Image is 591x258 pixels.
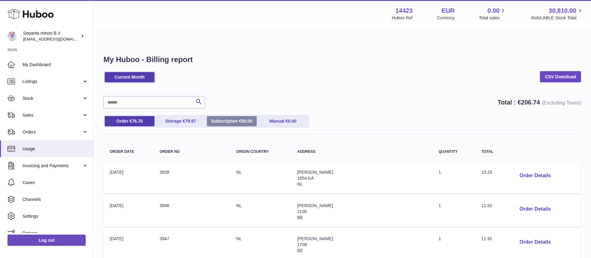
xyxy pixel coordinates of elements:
[132,119,143,124] span: 76.76
[297,236,333,241] span: [PERSON_NAME]
[475,144,508,160] th: Total
[481,203,492,208] span: 11.92
[7,235,86,246] a: Log out
[395,7,413,15] strong: 14423
[540,71,581,82] a: CSV Download
[297,176,314,181] span: 1654 KA
[105,116,155,126] a: Order €76.76
[297,170,333,175] span: [PERSON_NAME]
[22,95,82,101] span: Stock
[297,215,303,220] span: BE
[22,213,88,219] span: Settings
[531,7,584,21] a: 30,810.00 AVAILABLE Stock Total
[241,119,252,124] span: 50.00
[432,144,475,160] th: Quantity
[22,197,88,202] span: Channels
[521,99,540,106] span: 206.74
[297,209,307,214] span: 2100
[297,242,307,247] span: 1700
[22,163,82,169] span: Invoicing and Payments
[479,7,507,21] a: 0.00 Total sales
[531,15,584,21] span: AVAILABLE Stock Total
[479,15,507,21] span: Total sales
[498,99,581,106] strong: Total : €
[22,146,88,152] span: Usage
[549,7,576,15] span: 30,810.00
[153,144,230,160] th: Order no
[258,116,308,126] a: Manual €0.00
[230,163,291,193] td: NL
[297,203,333,208] span: [PERSON_NAME]
[103,197,153,227] td: [DATE]
[291,144,432,160] th: Address
[22,62,88,68] span: My Dashboard
[207,116,257,126] a: Subscription €50.00
[22,79,82,85] span: Listings
[515,203,556,216] button: Order Details
[230,197,291,227] td: NL
[156,116,206,126] a: Storage €79.97
[103,144,153,160] th: Order Date
[105,72,155,82] a: Current Month
[23,30,79,42] div: Sepanta minoo B.V
[481,170,492,175] span: 10.25
[288,119,296,124] span: 0.00
[481,236,492,241] span: 11.92
[542,100,581,105] span: (Excluding Taxes)
[103,55,581,65] h1: My Huboo - Billing report
[515,236,556,249] button: Order Details
[103,163,153,193] td: [DATE]
[432,197,475,227] td: 1
[515,169,556,182] button: Order Details
[153,163,230,193] td: 3938
[7,32,17,41] img: internalAdmin-14423@internal.huboo.com
[437,15,455,21] div: Currency
[22,129,82,135] span: Orders
[22,180,88,186] span: Cases
[432,163,475,193] td: 1
[23,37,92,41] span: [EMAIL_ADDRESS][DOMAIN_NAME]
[488,7,500,15] span: 0.00
[441,7,455,15] strong: EUR
[185,119,196,124] span: 79.97
[392,15,413,21] div: Huboo Ref
[22,112,82,118] span: Sales
[230,144,291,160] th: Origin Country
[22,230,88,236] span: Returns
[153,197,230,227] td: 3948
[297,182,303,187] span: NL
[297,248,303,253] span: BE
